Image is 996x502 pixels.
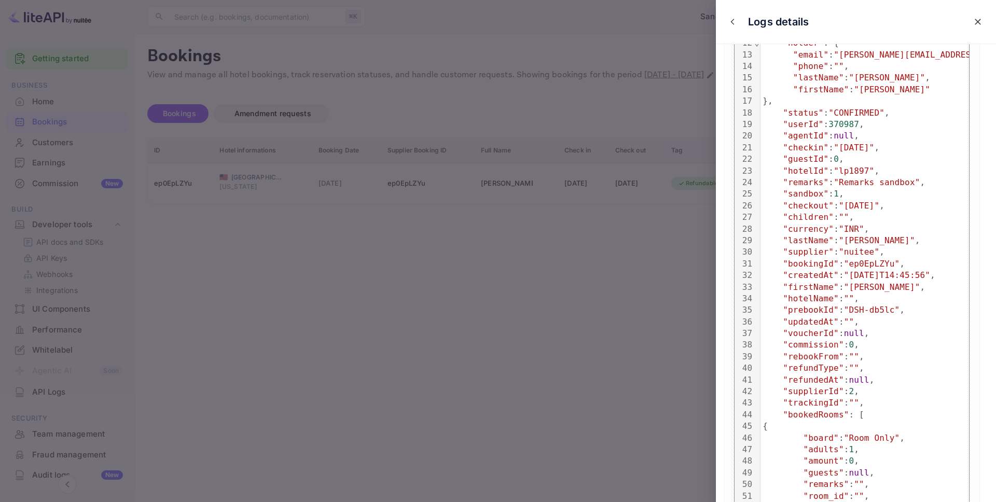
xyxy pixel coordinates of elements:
span: "[PERSON_NAME]" [849,73,925,82]
span: "amount" [803,456,843,466]
span: "adults" [803,444,843,454]
span: "[PERSON_NAME]" [854,85,930,94]
span: "status" [783,108,823,118]
span: 1 [834,189,839,199]
span: 2 [849,386,854,396]
span: "" [844,294,854,303]
span: "children" [783,212,834,222]
div: 48 [735,455,754,467]
div: 32 [735,270,754,281]
span: "" [849,352,860,361]
span: "" [854,479,864,489]
span: "Remarks sandbox" [834,177,920,187]
div: 22 [735,154,754,165]
span: "[DATE]" [839,201,879,211]
span: null [849,468,869,478]
span: "bookingId" [783,259,839,269]
span: "firstName" [783,282,839,292]
span: "[PERSON_NAME]" [844,282,920,292]
div: 37 [735,328,754,339]
span: "prebookId" [783,305,839,315]
span: "refundType" [783,363,843,373]
span: "[DATE]T14:45:56" [844,270,930,280]
div: 39 [735,351,754,362]
span: "sandbox" [783,189,828,199]
span: "" [849,398,860,408]
div: 41 [735,374,754,386]
span: null [844,328,864,338]
span: 0 [849,456,854,466]
div: 40 [735,362,754,374]
div: 27 [735,212,754,223]
span: "userId" [783,119,823,129]
span: "Room Only" [844,433,900,443]
div: 45 [735,421,754,432]
span: "hotelName" [783,294,839,303]
button: close [725,14,740,30]
p: Logs details [748,14,809,30]
span: "nuitee" [839,247,879,257]
div: 16 [735,84,754,95]
span: "checkout" [783,201,834,211]
span: "" [834,61,844,71]
div: 49 [735,467,754,479]
span: 0 [849,340,854,350]
div: 23 [735,165,754,177]
div: 19 [735,119,754,130]
span: "" [839,212,849,222]
div: 43 [735,397,754,409]
span: "lastName" [793,73,844,82]
span: "email" [793,50,828,60]
span: "createdAt" [783,270,839,280]
span: "guests" [803,468,843,478]
div: 14 [735,61,754,72]
div: 47 [735,444,754,455]
div: 51 [735,491,754,502]
span: "room_id" [803,491,849,501]
div: 21 [735,142,754,154]
span: "refundedAt" [783,375,843,385]
div: 18 [735,107,754,119]
div: 17 [735,95,754,107]
span: "guestId" [783,154,828,164]
span: "ep0EpLZYu" [844,259,900,269]
div: 50 [735,479,754,490]
span: "checkin" [783,143,828,152]
div: 46 [735,433,754,444]
span: "phone" [793,61,828,71]
div: 31 [735,258,754,270]
span: "lp1897" [834,166,874,176]
div: 34 [735,293,754,304]
span: "supplierId" [783,386,843,396]
span: "firstName" [793,85,849,94]
div: 25 [735,188,754,200]
div: 26 [735,200,754,212]
div: 38 [735,339,754,351]
span: "updatedAt" [783,317,839,327]
span: "trackingId" [783,398,843,408]
span: "commission" [783,340,843,350]
span: "" [844,317,854,327]
div: 36 [735,316,754,328]
span: "supplier" [783,247,834,257]
span: 0 [834,154,839,164]
span: null [849,375,869,385]
span: "INR" [839,224,864,234]
div: 20 [735,130,754,142]
span: 370987 [828,119,859,129]
span: null [834,131,854,141]
div: 15 [735,72,754,83]
div: 44 [735,409,754,421]
div: 29 [735,235,754,246]
div: 30 [735,246,754,258]
div: 42 [735,386,754,397]
div: 35 [735,304,754,316]
div: 28 [735,224,754,235]
span: "rebookFrom" [783,352,843,361]
span: "DSH-db5lc" [844,305,900,315]
span: "remarks" [783,177,828,187]
span: "" [854,491,864,501]
button: close [969,12,987,31]
div: 33 [735,282,754,293]
span: "remarks" [803,479,849,489]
